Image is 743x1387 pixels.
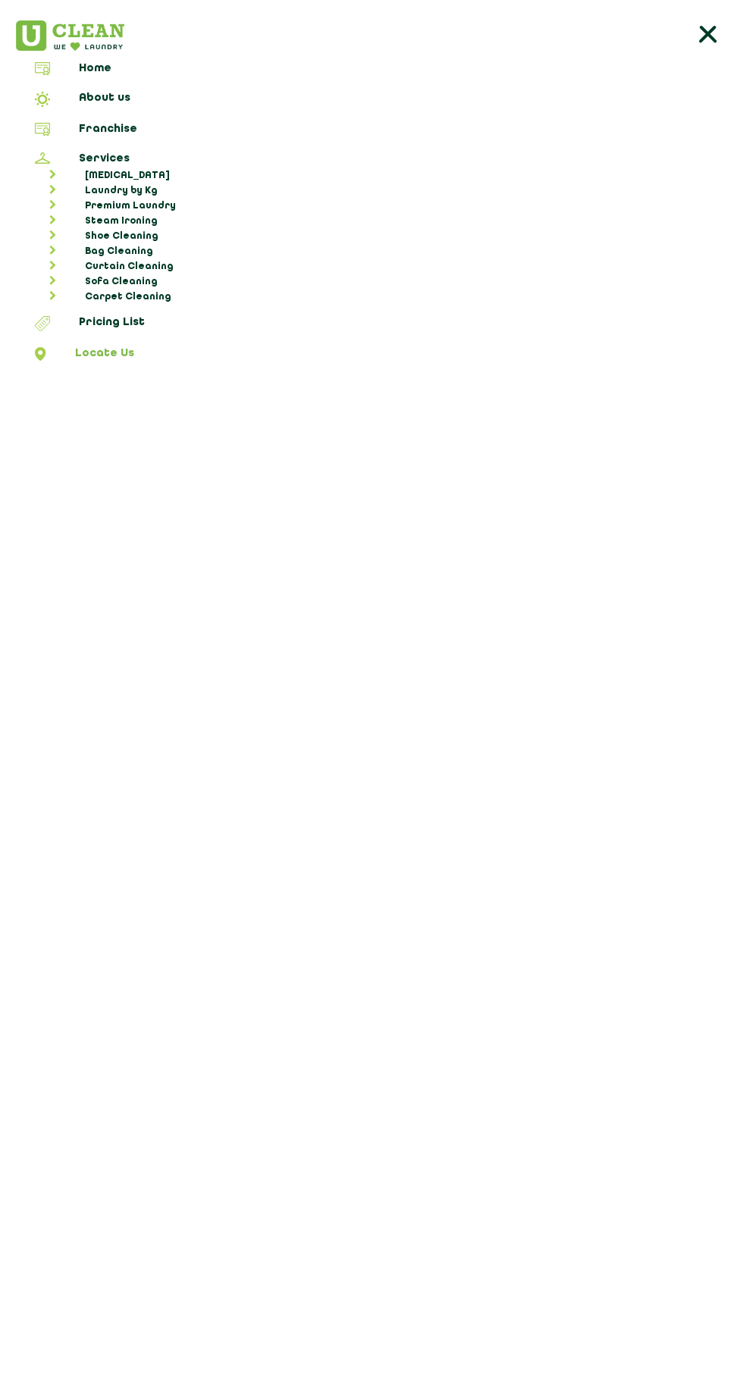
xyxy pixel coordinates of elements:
[5,123,738,141] a: Franchise
[20,244,738,259] a: Bag Cleaning
[5,62,738,80] a: Home
[5,347,738,365] a: Locate Us
[5,92,738,111] a: About us
[5,316,738,336] a: Pricing List
[5,20,124,51] img: UClean Laundry and Dry Cleaning
[5,152,738,168] a: Services
[20,229,738,244] a: Shoe Cleaning
[20,183,738,199] a: Laundry by Kg
[20,259,738,274] a: Curtain Cleaning
[20,199,738,214] a: Premium Laundry
[20,168,738,183] a: [MEDICAL_DATA]
[20,214,738,229] a: Steam Ironing
[20,290,738,305] a: Carpet Cleaning
[20,274,738,290] a: Sofa Cleaning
